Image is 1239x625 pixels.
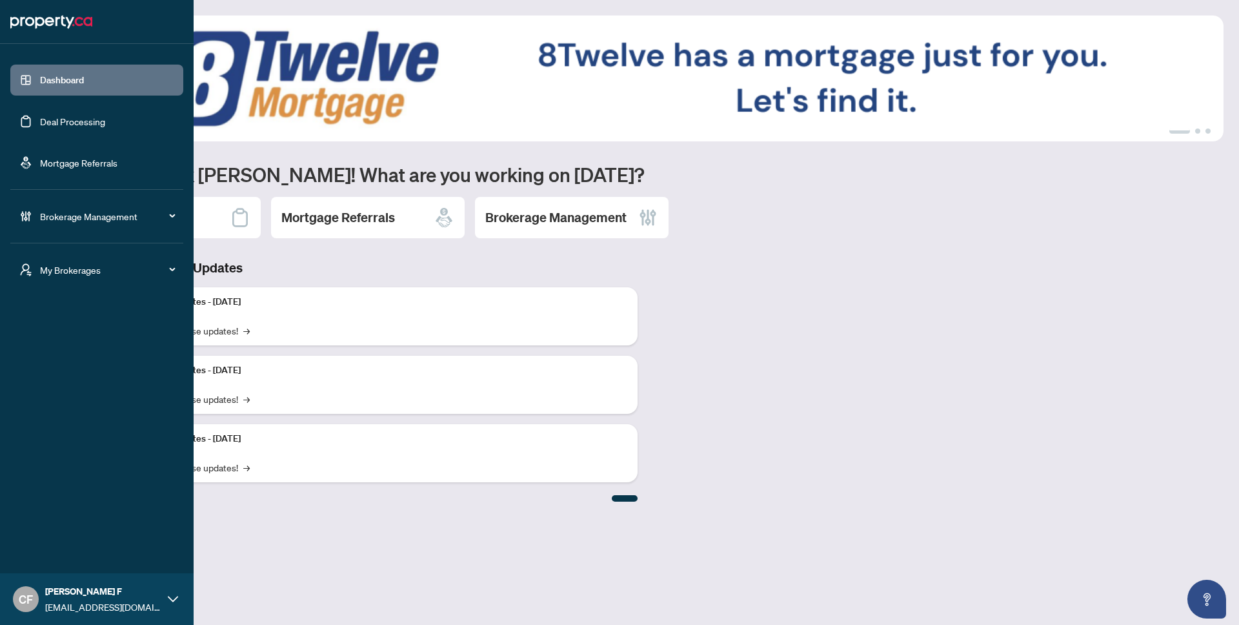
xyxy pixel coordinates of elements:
span: → [243,323,250,338]
span: Brokerage Management [40,209,174,223]
button: 2 [1195,128,1200,134]
img: logo [10,12,92,32]
p: Platform Updates - [DATE] [136,364,627,378]
button: 1 [1169,128,1190,134]
button: 3 [1205,128,1211,134]
img: Slide 0 [67,15,1224,141]
span: My Brokerages [40,263,174,277]
span: CF [19,590,33,608]
button: Open asap [1187,580,1226,619]
h1: Welcome back [PERSON_NAME]! What are you working on [DATE]? [67,162,1224,187]
h3: Brokerage & Industry Updates [67,259,638,277]
p: Platform Updates - [DATE] [136,432,627,446]
h2: Brokerage Management [485,209,627,227]
span: → [243,460,250,475]
h2: Mortgage Referrals [281,209,395,227]
span: → [243,392,250,406]
span: [PERSON_NAME] F [45,584,161,599]
p: Platform Updates - [DATE] [136,295,627,309]
a: Deal Processing [40,116,105,127]
a: Dashboard [40,74,84,86]
a: Mortgage Referrals [40,157,117,169]
span: user-switch [19,263,32,276]
span: [EMAIL_ADDRESS][DOMAIN_NAME] [45,600,161,614]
